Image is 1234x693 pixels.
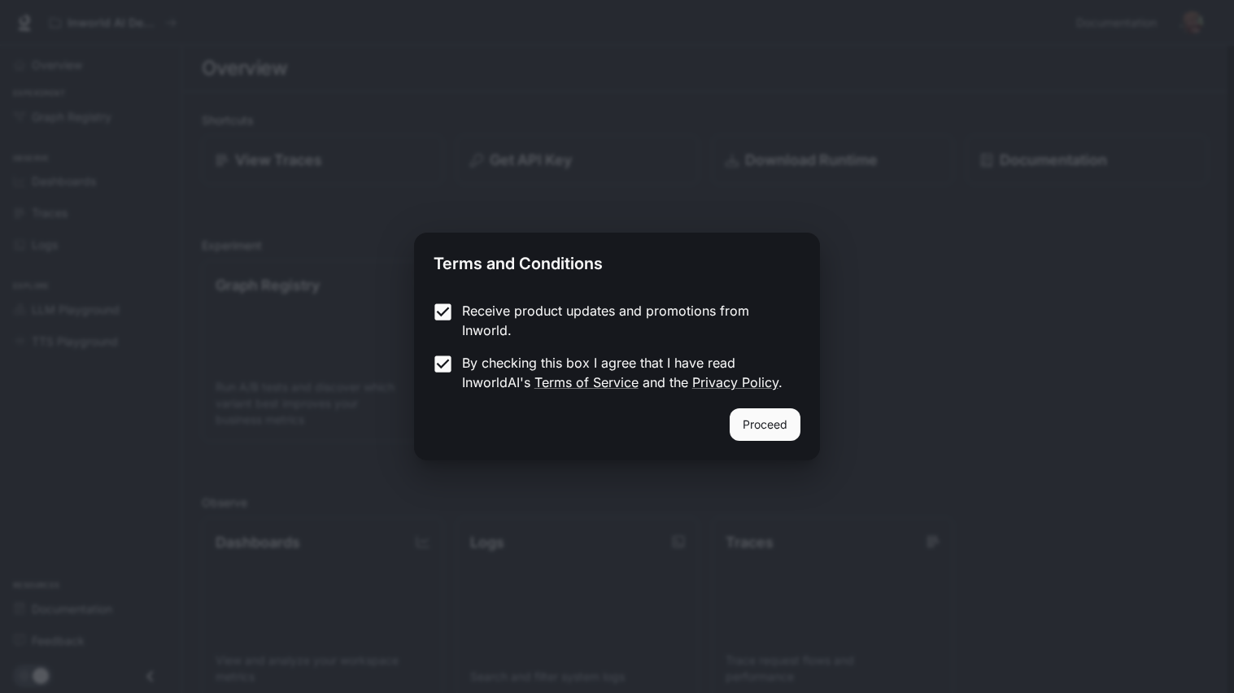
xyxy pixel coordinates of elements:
a: Terms of Service [534,374,639,390]
a: Privacy Policy [692,374,778,390]
p: By checking this box I agree that I have read InworldAI's and the . [462,353,787,392]
p: Receive product updates and promotions from Inworld. [462,301,787,340]
button: Proceed [730,408,800,441]
h2: Terms and Conditions [414,233,819,288]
